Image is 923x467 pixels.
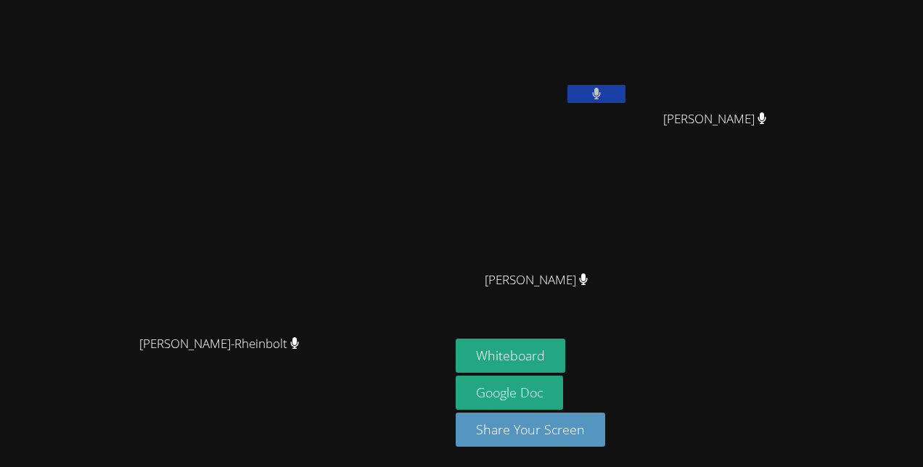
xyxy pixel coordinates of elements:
[456,376,563,410] a: Google Doc
[456,413,605,447] button: Share Your Screen
[485,270,588,291] span: [PERSON_NAME]
[663,109,767,130] span: [PERSON_NAME]
[456,339,565,373] button: Whiteboard
[139,334,300,355] span: [PERSON_NAME]-Rheinbolt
